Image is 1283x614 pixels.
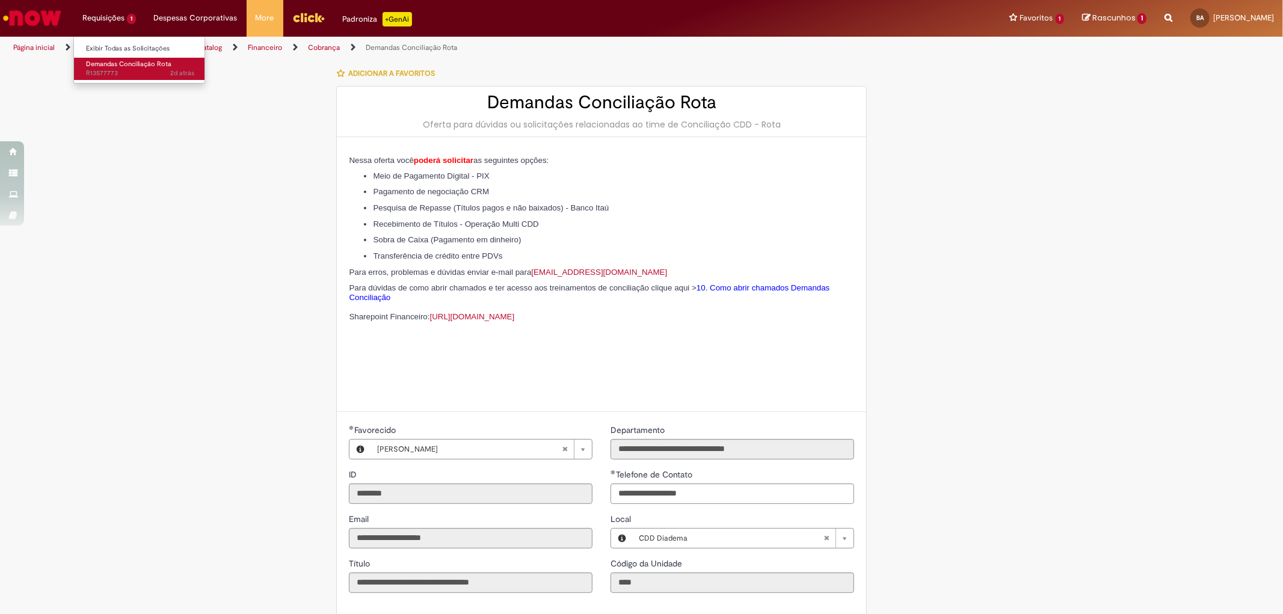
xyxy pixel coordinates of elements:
[349,283,829,302] a: 10. Como abrir chamados Demandas Conciliação
[611,424,667,436] label: Somente leitura - Departamento
[531,268,667,277] a: [EMAIL_ADDRESS][DOMAIN_NAME]
[414,156,473,165] span: poderá solicitar
[611,573,854,593] input: Código da Unidade
[170,69,194,78] span: 2d atrás
[354,425,398,435] span: Necessários - Favorecido
[1092,12,1136,23] span: Rascunhos
[611,484,854,504] input: Telefone de Contato
[611,439,854,459] input: Departamento
[349,93,854,112] h2: Demandas Conciliação Rota
[336,61,442,86] button: Adicionar a Favoritos
[611,514,633,524] span: Local
[349,156,413,165] span: Nessa oferta você
[1196,14,1204,22] span: BA
[349,528,592,548] input: Email
[373,171,489,180] span: Meio de Pagamento Digital - PIX
[1213,13,1274,23] span: [PERSON_NAME]
[292,8,325,26] img: click_logo_yellow_360x200.png
[349,557,372,569] label: Somente leitura - Título
[1082,13,1146,24] a: Rascunhos
[349,283,829,321] span: Para dúvidas de como abrir chamados e ter acesso aos treinamentos de conciliação clique aqui > Sh...
[348,69,435,78] span: Adicionar a Favoritos
[1,6,63,30] img: ServiceNow
[366,43,457,52] a: Demandas Conciliação Rota
[86,69,194,78] span: R13577773
[349,425,354,430] span: Obrigatório Preenchido
[639,529,823,548] span: CDD Diadema
[373,251,502,260] span: Transferência de crédito entre PDVs
[9,37,846,59] ul: Trilhas de página
[349,268,667,277] span: Para erros, problemas e dúvidas enviar e-mail para
[633,529,854,548] a: CDD DiademaLimpar campo Local
[349,558,372,569] span: Somente leitura - Título
[82,12,125,24] span: Requisições
[73,36,205,84] ul: Requisições
[349,469,359,480] span: Somente leitura - ID
[616,469,695,480] span: Telefone de Contato
[86,60,171,69] span: Demandas Conciliação Rota
[373,235,521,244] span: Sobra de Caixa (Pagamento em dinheiro)
[473,156,549,165] span: as seguintes opções:
[349,514,371,524] span: Somente leitura - Email
[611,558,685,569] span: Somente leitura - Código da Unidade
[373,203,609,212] span: Pesquisa de Repasse (Títulos pagos e não baixados) - Banco Itaú
[1137,13,1146,24] span: 1
[611,425,667,435] span: Somente leitura - Departamento
[817,529,835,548] abbr: Limpar campo Local
[170,69,194,78] time: 29/09/2025 15:32:29
[373,187,489,196] span: Pagamento de negociação CRM
[1056,14,1065,24] span: 1
[349,484,592,504] input: ID
[154,12,238,24] span: Despesas Corporativas
[349,513,371,525] label: Somente leitura - Email
[1020,12,1053,24] span: Favoritos
[611,470,616,474] span: Obrigatório Preenchido
[308,43,340,52] a: Cobrança
[248,43,282,52] a: Financeiro
[74,42,206,55] a: Exibir Todas as Solicitações
[349,573,592,593] input: Título
[13,43,55,52] a: Página inicial
[377,440,562,459] span: [PERSON_NAME]
[256,12,274,24] span: More
[373,220,538,229] span: Recebimento de Títulos - Operação Multi CDD
[349,118,854,130] div: Oferta para dúvidas ou solicitações relacionadas ao time de Conciliação CDD - Rota
[383,12,412,26] p: +GenAi
[371,440,592,459] a: [PERSON_NAME]Limpar campo Favorecido
[343,12,412,26] div: Padroniza
[430,312,515,321] a: [URL][DOMAIN_NAME]
[611,529,633,548] button: Local, Visualizar este registro CDD Diadema
[349,440,371,459] button: Favorecido, Visualizar este registro Brenda Komeso Alves
[349,468,359,480] label: Somente leitura - ID
[74,58,206,80] a: Aberto R13577773 : Demandas Conciliação Rota
[127,14,136,24] span: 1
[611,557,685,569] label: Somente leitura - Código da Unidade
[556,440,574,459] abbr: Limpar campo Favorecido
